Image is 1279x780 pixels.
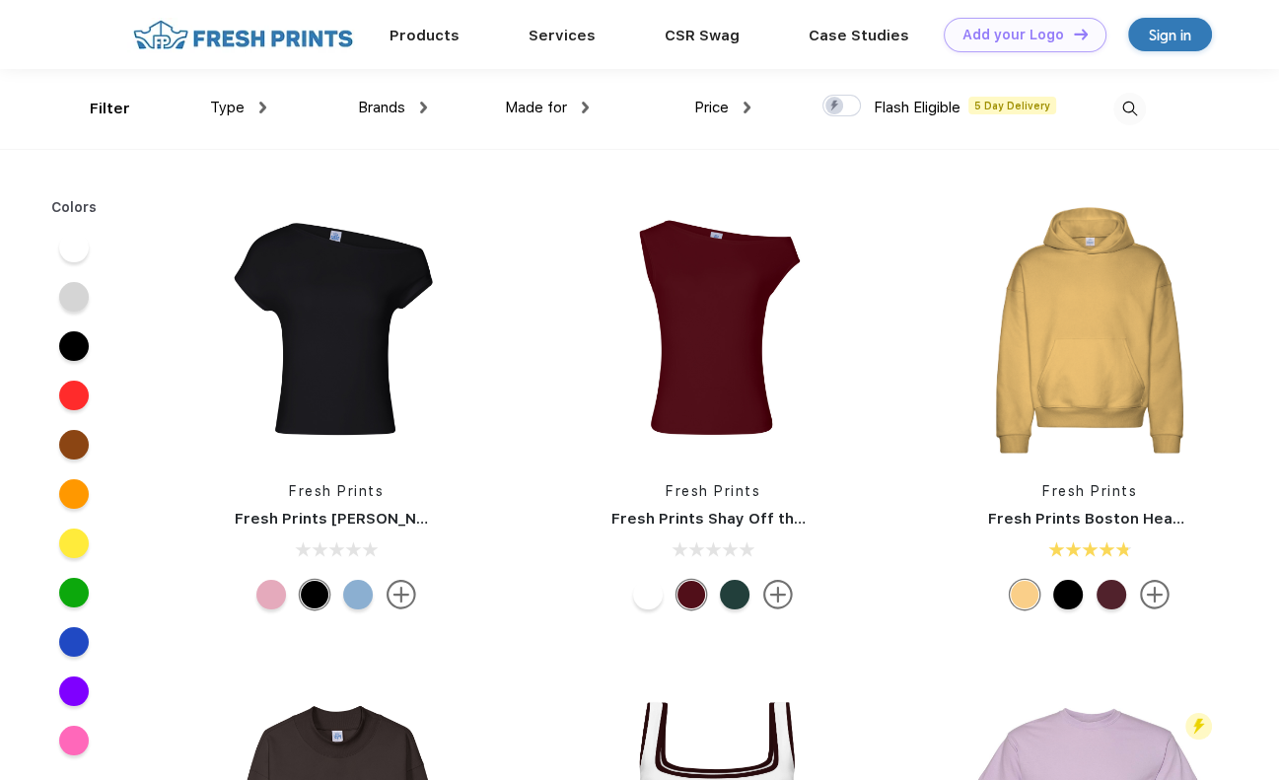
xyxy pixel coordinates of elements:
div: Sign in [1149,24,1191,46]
div: White [633,580,663,609]
a: Sign in [1128,18,1212,51]
img: fo%20logo%202.webp [127,18,359,52]
img: DT [1074,29,1088,39]
div: Black [300,580,329,609]
a: Services [529,27,596,44]
img: dropdown.png [582,102,589,113]
div: Green [720,580,749,609]
img: dropdown.png [259,102,266,113]
a: Fresh Prints [289,483,384,499]
div: Burgundy mto [676,580,706,609]
span: Flash Eligible [874,99,960,116]
span: Price [694,99,729,116]
div: Bahama Yellow mto [1010,580,1039,609]
img: more.svg [387,580,416,609]
img: func=resize&h=266 [205,199,467,461]
div: Black [1053,580,1083,609]
img: more.svg [763,580,793,609]
a: Fresh Prints [1042,483,1137,499]
a: Fresh Prints [PERSON_NAME] Off the Shoulder Top [235,510,618,528]
a: Fresh Prints [666,483,760,499]
div: Light Blue [343,580,373,609]
a: Products [390,27,460,44]
div: Add your Logo [962,27,1064,43]
div: Burgundy mto [1097,580,1126,609]
img: dropdown.png [744,102,750,113]
div: Colors [36,197,112,218]
span: Made for [505,99,567,116]
img: desktop_search.svg [1113,93,1146,125]
img: flash_active_toggle.svg [1185,713,1212,740]
span: Brands [358,99,405,116]
div: Light Pink [256,580,286,609]
a: Fresh Prints Shay Off the Shoulder Tank [611,510,915,528]
span: Type [210,99,245,116]
img: more.svg [1140,580,1170,609]
span: 5 Day Delivery [968,97,1056,114]
a: CSR Swag [665,27,740,44]
img: dropdown.png [420,102,427,113]
img: func=resize&h=266 [582,199,844,461]
img: func=resize&h=266 [959,199,1221,461]
div: Filter [90,98,130,120]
